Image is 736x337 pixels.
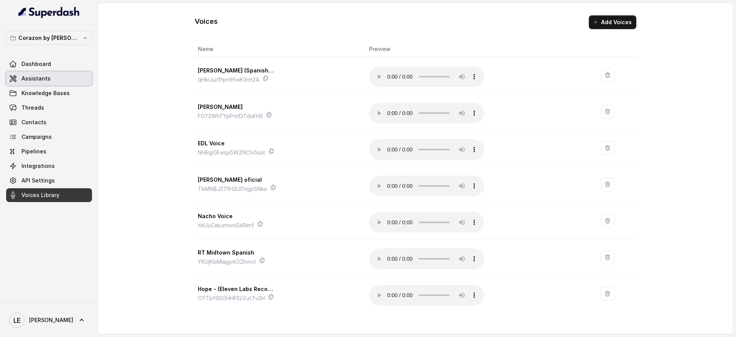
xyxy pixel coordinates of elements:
[198,248,274,257] p: RT Midtown Spanish
[369,248,484,269] audio: Your browser does not support the audio element.
[369,103,484,123] audio: Your browser does not support the audio element.
[198,257,256,266] p: YKUjKbMlejgvkOZlnnvt
[198,221,254,230] p: itkUuCeluzmxnISkRimf
[195,41,363,57] th: Name
[198,102,274,112] p: [PERSON_NAME]
[13,316,21,324] text: LE
[21,118,46,126] span: Contacts
[369,285,484,306] audio: Your browser does not support the audio element.
[6,188,92,202] a: Voices Library
[198,284,274,294] p: Hope - (Eleven Labs Recom.)
[369,176,484,196] audio: Your browser does not support the audio element.
[21,191,59,199] span: Voices Library
[198,66,274,75] p: [PERSON_NAME] (Spanish Voice)
[198,212,274,221] p: Nacho Voice
[6,145,92,158] a: Pipelines
[369,212,484,233] audio: Your browser does not support the audio element.
[21,75,51,82] span: Assistants
[589,15,636,29] button: Add Voices
[21,177,55,184] span: API Settings
[198,294,265,303] p: OYTbf65OHHFELVut7v2H
[6,174,92,187] a: API Settings
[21,89,70,97] span: Knowledge Bases
[369,139,484,160] audio: Your browser does not support the audio element.
[21,104,44,112] span: Threads
[6,115,92,129] a: Contacts
[195,15,218,29] h1: Voices
[198,148,265,157] p: NHRgOEwqx5WZNClv5sat
[6,86,92,100] a: Knowledge Bases
[198,75,260,84] p: qHkrJuifPpn95wK3rm2A
[18,6,80,18] img: light.svg
[18,33,80,43] p: Corazon by [PERSON_NAME]
[198,112,263,121] p: FGY2WhTYpPnrIDTdsKH5
[6,130,92,144] a: Campaigns
[21,162,55,170] span: Integrations
[29,316,73,324] span: [PERSON_NAME]
[21,60,51,68] span: Dashboard
[6,159,92,173] a: Integrations
[6,101,92,115] a: Threads
[6,57,92,71] a: Dashboard
[6,31,92,45] button: Corazon by [PERSON_NAME]
[6,72,92,85] a: Assistants
[363,41,595,57] th: Preview
[21,133,52,141] span: Campaigns
[21,148,46,155] span: Pipelines
[198,139,274,148] p: EDL Voice
[198,184,267,194] p: TbMNBJ27fH2U0VgpSNko
[369,66,484,87] audio: Your browser does not support the audio element.
[198,175,274,184] p: [PERSON_NAME] oficial
[6,309,92,331] a: [PERSON_NAME]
